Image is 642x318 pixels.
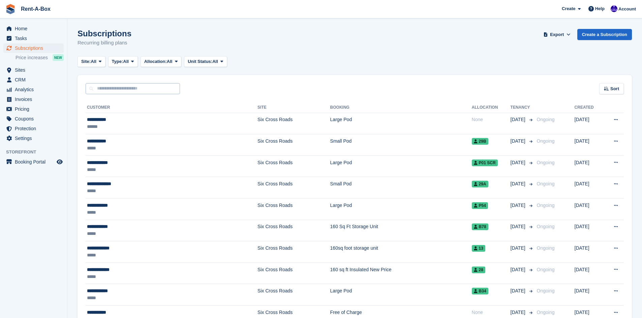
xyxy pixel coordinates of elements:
[542,29,572,40] button: Export
[257,134,330,156] td: Six Cross Roads
[575,284,603,306] td: [DATE]
[472,181,488,187] span: 29A
[16,54,64,61] a: Price increases NEW
[257,241,330,263] td: Six Cross Roads
[91,58,96,65] span: All
[56,158,64,166] a: Preview store
[472,223,488,230] span: B78
[330,284,472,306] td: Large Pod
[575,102,603,113] th: Created
[562,5,575,12] span: Create
[610,85,619,92] span: Sort
[537,224,555,229] span: Ongoing
[108,56,138,67] button: Type: All
[15,124,55,133] span: Protection
[537,267,555,272] span: Ongoing
[257,199,330,220] td: Six Cross Roads
[511,287,527,294] span: [DATE]
[472,116,511,123] div: None
[257,113,330,134] td: Six Cross Roads
[81,58,91,65] span: Site:
[511,159,527,166] span: [DATE]
[537,310,555,315] span: Ongoing
[472,267,485,273] span: 28
[3,24,64,33] a: menu
[3,75,64,84] a: menu
[330,241,472,263] td: 160sq foot storage unit
[537,203,555,208] span: Ongoing
[575,241,603,263] td: [DATE]
[537,245,555,251] span: Ongoing
[575,155,603,177] td: [DATE]
[611,5,617,12] img: Colin O Shea
[3,134,64,143] a: menu
[257,220,330,241] td: Six Cross Roads
[141,56,182,67] button: Allocation: All
[15,43,55,53] span: Subscriptions
[3,43,64,53] a: menu
[511,180,527,187] span: [DATE]
[144,58,167,65] span: Allocation:
[511,266,527,273] span: [DATE]
[537,181,555,186] span: Ongoing
[78,56,105,67] button: Site: All
[15,85,55,94] span: Analytics
[550,31,564,38] span: Export
[3,34,64,43] a: menu
[3,114,64,123] a: menu
[575,134,603,156] td: [DATE]
[15,104,55,114] span: Pricing
[537,117,555,122] span: Ongoing
[511,102,534,113] th: Tenancy
[511,202,527,209] span: [DATE]
[511,223,527,230] span: [DATE]
[5,4,16,14] img: stora-icon-8386f47178a22dfd0bd8f6a31ec36ba5ce8667c1dd55bd0f319d3a0aa187defe.svg
[78,29,131,38] h1: Subscriptions
[15,75,55,84] span: CRM
[618,6,636,12] span: Account
[3,85,64,94] a: menu
[184,56,227,67] button: Unit Status: All
[330,102,472,113] th: Booking
[188,58,212,65] span: Unit Status:
[212,58,218,65] span: All
[472,309,511,316] div: None
[511,245,527,252] span: [DATE]
[330,155,472,177] td: Large Pod
[511,116,527,123] span: [DATE]
[575,177,603,199] td: [DATE]
[575,262,603,284] td: [DATE]
[6,149,67,155] span: Storefront
[3,104,64,114] a: menu
[577,29,632,40] a: Create a Subscription
[537,288,555,293] span: Ongoing
[472,102,511,113] th: Allocation
[112,58,123,65] span: Type:
[3,124,64,133] a: menu
[330,177,472,199] td: Small Pod
[257,102,330,113] th: Site
[472,288,488,294] span: B34
[595,5,605,12] span: Help
[330,113,472,134] td: Large Pod
[511,309,527,316] span: [DATE]
[86,102,257,113] th: Customer
[15,157,55,167] span: Booking Portal
[330,134,472,156] td: Small Pod
[15,34,55,43] span: Tasks
[575,220,603,241] td: [DATE]
[537,138,555,144] span: Ongoing
[15,24,55,33] span: Home
[15,114,55,123] span: Coupons
[257,262,330,284] td: Six Cross Roads
[53,54,64,61] div: NEW
[472,245,485,252] span: 13
[257,177,330,199] td: Six Cross Roads
[123,58,129,65] span: All
[330,220,472,241] td: 160 Sq Ft Storage Unit
[575,199,603,220] td: [DATE]
[167,58,173,65] span: All
[537,160,555,165] span: Ongoing
[16,55,48,61] span: Price increases
[78,39,131,47] p: Recurring billing plans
